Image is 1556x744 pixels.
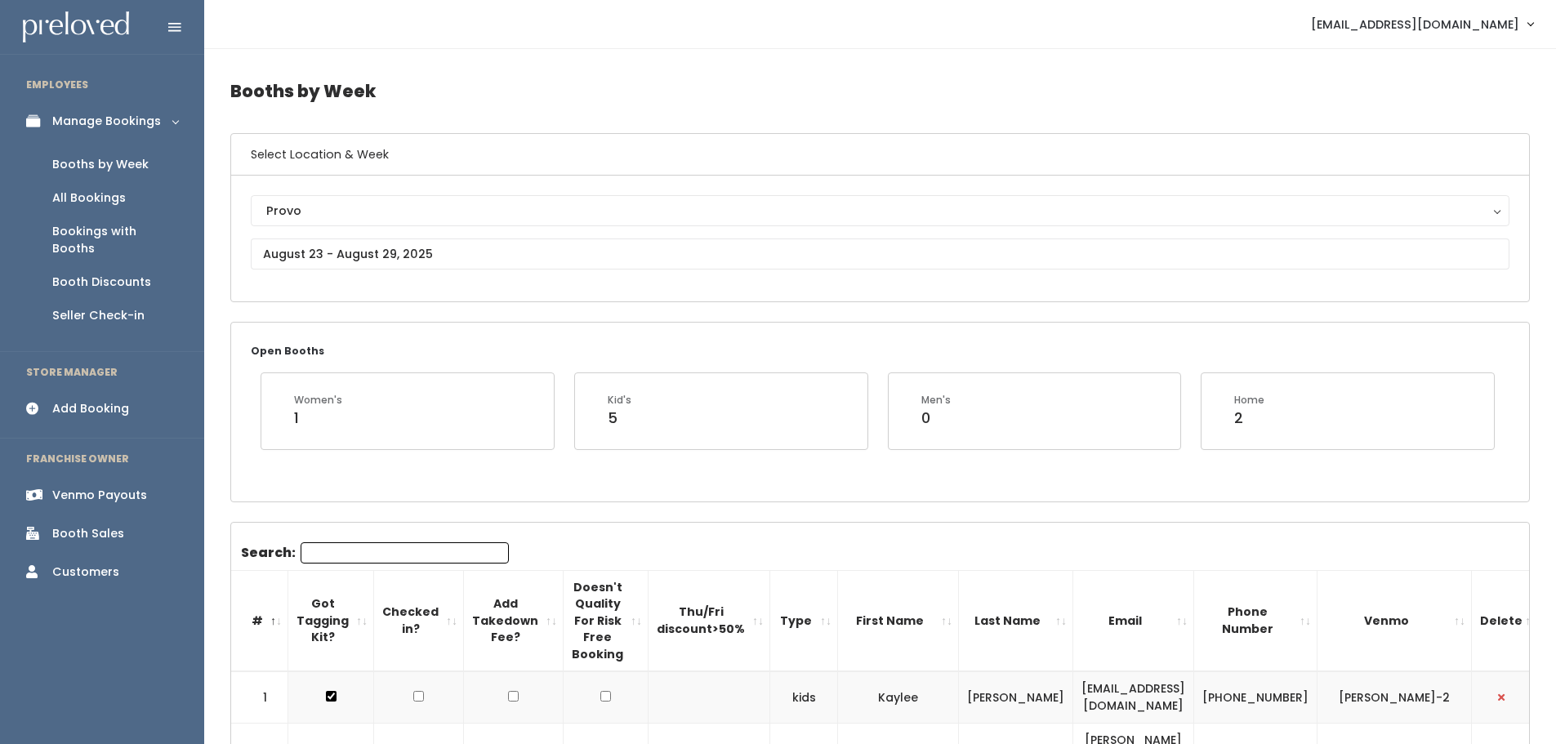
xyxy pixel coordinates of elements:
div: Add Booking [52,400,129,417]
div: 0 [921,408,951,429]
th: Type: activate to sort column ascending [770,570,838,671]
th: Delete: activate to sort column ascending [1472,570,1543,671]
img: preloved logo [23,11,129,43]
label: Search: [241,542,509,564]
td: [PERSON_NAME] [959,671,1073,723]
span: [EMAIL_ADDRESS][DOMAIN_NAME] [1311,16,1519,33]
div: Booth Sales [52,525,124,542]
th: Doesn't Quality For Risk Free Booking : activate to sort column ascending [564,570,649,671]
div: Seller Check-in [52,307,145,324]
div: Manage Bookings [52,113,161,130]
div: All Bookings [52,189,126,207]
td: [PHONE_NUMBER] [1194,671,1317,723]
td: [PERSON_NAME]-2 [1317,671,1472,723]
h6: Select Location & Week [231,134,1529,176]
div: 1 [294,408,342,429]
div: Venmo Payouts [52,487,147,504]
div: Bookings with Booths [52,223,178,257]
div: Booths by Week [52,156,149,173]
th: Last Name: activate to sort column ascending [959,570,1073,671]
div: Women's [294,393,342,408]
th: Checked in?: activate to sort column ascending [374,570,464,671]
a: [EMAIL_ADDRESS][DOMAIN_NAME] [1295,7,1549,42]
div: 5 [608,408,631,429]
td: [EMAIL_ADDRESS][DOMAIN_NAME] [1073,671,1194,723]
small: Open Booths [251,344,324,358]
th: Got Tagging Kit?: activate to sort column ascending [288,570,374,671]
h4: Booths by Week [230,69,1530,114]
th: Venmo: activate to sort column ascending [1317,570,1472,671]
th: Add Takedown Fee?: activate to sort column ascending [464,570,564,671]
div: Booth Discounts [52,274,151,291]
div: 2 [1234,408,1264,429]
div: Customers [52,564,119,581]
div: Provo [266,202,1494,220]
th: #: activate to sort column descending [231,570,288,671]
input: August 23 - August 29, 2025 [251,238,1509,270]
td: Kaylee [838,671,959,723]
th: Phone Number: activate to sort column ascending [1194,570,1317,671]
th: Thu/Fri discount&gt;50%: activate to sort column ascending [649,570,770,671]
td: 1 [231,671,288,723]
div: Home [1234,393,1264,408]
th: Email: activate to sort column ascending [1073,570,1194,671]
div: Kid's [608,393,631,408]
th: First Name: activate to sort column ascending [838,570,959,671]
td: kids [770,671,838,723]
input: Search: [301,542,509,564]
div: Men's [921,393,951,408]
button: Provo [251,195,1509,226]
